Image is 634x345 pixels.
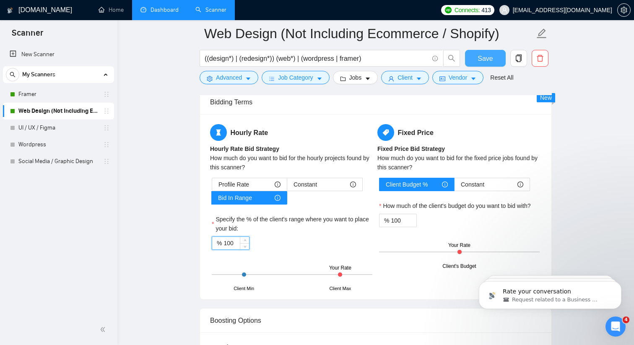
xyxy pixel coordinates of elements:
[349,73,362,82] span: Jobs
[461,178,484,191] span: Constant
[432,71,483,84] button: idcardVendorcaret-down
[377,153,541,172] div: How much do you want to bid for the fixed price jobs found by this scanner?
[278,73,313,82] span: Job Category
[240,237,249,243] span: Increase Value
[379,201,531,210] label: How much of the client's budget do you want to bid with?
[350,182,356,187] span: info-circle
[18,136,98,153] a: Wordpress
[617,3,631,17] button: setting
[449,73,467,82] span: Vendor
[210,145,279,152] b: Hourly Rate Bid Strategy
[103,91,110,98] span: holder
[7,4,13,17] img: logo
[391,214,416,227] input: How much of the client's budget do you want to bid with?
[103,141,110,148] span: holder
[275,195,281,201] span: info-circle
[210,153,374,172] div: How much do you want to bid for the hourly projects found by this scanner?
[204,23,535,44] input: Scanner name...
[269,75,275,82] span: bars
[623,316,629,323] span: 4
[103,125,110,131] span: holder
[10,46,107,63] a: New Scanner
[18,119,98,136] a: UI / UX / Figma
[223,237,249,249] input: Specify the % of the client's range where you want to place your bid:
[455,5,480,15] span: Connects:
[100,325,108,334] span: double-left
[532,50,548,67] button: delete
[532,54,548,62] span: delete
[618,7,630,13] span: setting
[377,124,394,141] span: tag
[470,75,476,82] span: caret-down
[445,7,452,13] img: upwork-logo.png
[377,145,445,152] b: Fixed Price Bid Strategy
[416,75,422,82] span: caret-down
[6,72,19,78] span: search
[442,182,448,187] span: info-circle
[439,75,445,82] span: idcard
[205,53,429,64] input: Search Freelance Jobs...
[99,6,124,13] a: homeHome
[317,75,322,82] span: caret-down
[195,6,226,13] a: searchScanner
[200,71,258,84] button: settingAdvancedcaret-down
[3,66,114,170] li: My Scanners
[3,46,114,63] li: New Scanner
[490,73,513,82] a: Reset All
[442,262,476,270] div: Client's Budget
[18,103,98,119] a: Web Design (Not Including Ecommerce / Shopify)
[212,215,372,233] label: Specify the % of the client's range where you want to place your bid:
[388,75,394,82] span: user
[216,73,242,82] span: Advanced
[448,241,470,249] div: Your Rate
[103,108,110,114] span: holder
[245,75,251,82] span: caret-down
[18,86,98,103] a: Framer
[218,192,252,204] span: Bid In Range
[340,75,346,82] span: folder
[443,50,460,67] button: search
[6,68,19,81] button: search
[5,27,50,44] span: Scanner
[536,28,547,39] span: edit
[210,90,541,114] div: Bidding Terms
[103,158,110,165] span: holder
[294,178,317,191] span: Constant
[240,243,249,249] span: Decrease Value
[444,54,460,62] span: search
[517,182,523,187] span: info-circle
[398,73,413,82] span: Client
[218,178,249,191] span: Profile Rate
[242,244,247,249] span: down
[207,75,213,82] span: setting
[377,124,541,141] h5: Fixed Price
[466,264,634,322] iframe: Intercom notifications message
[540,94,552,101] span: New
[210,309,541,332] div: Boosting Options
[510,50,527,67] button: copy
[386,178,428,191] span: Client Budget %
[478,53,493,64] span: Save
[329,264,351,272] div: Your Rate
[333,71,378,84] button: folderJobscaret-down
[605,316,626,337] iframe: Intercom live chat
[210,124,227,141] span: hourglass
[140,6,179,13] a: dashboardDashboard
[22,66,55,83] span: My Scanners
[242,238,247,243] span: up
[481,5,491,15] span: 413
[18,153,98,170] a: Social Media / Graphic Design
[234,285,254,292] div: Client Min
[329,285,351,292] div: Client Max
[381,71,429,84] button: userClientcaret-down
[432,56,438,61] span: info-circle
[511,54,527,62] span: copy
[465,50,506,67] button: Save
[210,124,374,141] h5: Hourly Rate
[262,71,329,84] button: barsJob Categorycaret-down
[501,7,507,13] span: user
